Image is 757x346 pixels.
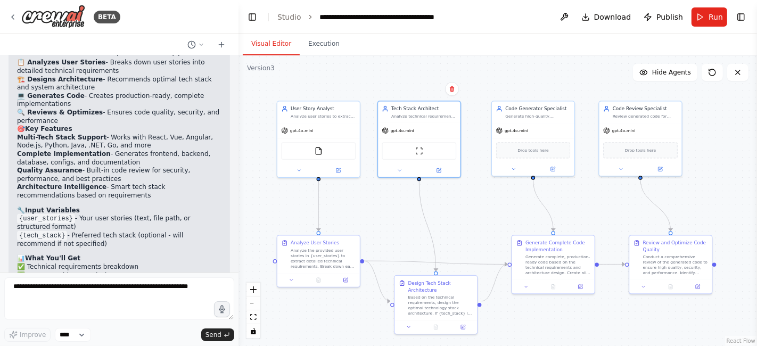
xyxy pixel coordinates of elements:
g: Edge from e70f9eb3-f4e6-4e91-b27a-55f8f6259fc4 to 6f1a4dc8-d7ec-4b51-8372-cc4b70871753 [364,258,390,304]
button: Start a new chat [213,38,230,51]
div: Tech Stack Architect [391,105,456,112]
li: - Built-in code review for security, performance, and best practices [17,167,221,183]
div: Generate Complete Code Implementation [525,240,590,253]
button: Open in side panel [534,165,572,173]
button: Download [577,7,636,27]
div: Code Review SpecialistReview generated code for quality, security, performance, and adherence to ... [598,101,682,176]
div: Version 3 [247,64,275,72]
g: Edge from 6f1a4dc8-d7ec-4b51-8372-cc4b70871753 to 2fbb8835-0150-4ed3-bf8c-927a3756fc68 [482,261,508,304]
div: Code Review Specialist [613,105,678,112]
strong: Multi-Tech Stack Support [17,134,106,141]
button: fit view [246,310,260,324]
button: Publish [639,7,687,27]
button: zoom out [246,296,260,310]
button: Open in side panel [334,276,357,284]
button: Send [201,328,234,341]
li: ✅ System architecture design [17,271,221,280]
button: No output available [539,283,567,291]
img: FileReadTool [315,147,323,155]
button: Switch to previous chat [183,38,209,51]
div: Code Generator Specialist [505,105,570,112]
code: {user_stories} [17,214,75,224]
button: No output available [656,283,685,291]
li: - Creates production-ready, complete implementations [17,92,221,109]
span: gpt-4o-mini [505,128,528,133]
div: React Flow controls [246,283,260,338]
li: - Preferred tech stack (optional - will recommend if not specified) [17,232,221,249]
strong: What You'll Get [25,254,80,262]
span: Send [205,331,221,339]
span: Drop tools here [517,147,548,154]
li: - Your user stories (text, file path, or structured format) [17,215,221,232]
div: BETA [94,11,120,23]
button: Delete node [445,82,459,96]
div: User Story AnalystAnalyze user stories to extract detailed technical requirements, identify key f... [277,101,360,178]
button: Open in side panel [451,323,474,331]
h2: 🔧 [17,207,221,215]
div: Generate high-quality, production-ready code based on technical specifications and chosen {tech_s... [505,113,570,119]
div: Design Tech Stack ArchitectureBased on the technical requirements, design the optimal technology ... [394,275,478,335]
li: - Ensures code quality, security, and performance [17,109,221,125]
button: toggle interactivity [246,324,260,338]
button: Open in side panel [420,167,458,175]
strong: Key Features [25,125,72,133]
li: - Works with React, Vue, Angular, Node.js, Python, Java, .NET, Go, and more [17,134,221,150]
strong: 📋 Analyzes User Stories [17,59,106,66]
button: zoom in [246,283,260,296]
li: - Generates frontend, backend, database, configs, and documentation [17,150,221,167]
div: Analyze the provided user stories in {user_stories} to extract detailed technical requirements. B... [291,248,356,269]
button: Improve [4,328,51,342]
div: Based on the technical requirements, design the optimal technology stack architecture. If {tech_s... [408,294,473,316]
li: - Smart tech stack recommendations based on requirements [17,183,221,200]
span: Download [594,12,631,22]
div: Review and Optimize Code Quality [643,240,708,253]
li: - Recommends optimal tech stack and system architecture [17,76,221,92]
div: Review and Optimize Code QualityConduct a comprehensive review of the generated code to ensure hi... [629,235,712,294]
strong: Quality Assurance [17,167,83,174]
strong: Architecture Intelligence [17,183,106,191]
div: User Story Analyst [291,105,356,112]
div: Conduct a comprehensive review of the generated code to ensure high quality, security, and perfor... [643,254,708,276]
div: Analyze User StoriesAnalyze the provided user stories in {user_stories} to extract detailed techn... [277,235,360,287]
button: Execution [300,33,348,55]
span: Hide Agents [652,68,691,77]
span: Drop tools here [625,147,656,154]
button: Open in side panel [686,283,709,291]
g: Edge from 2fbb8835-0150-4ed3-bf8c-927a3756fc68 to 1f46deeb-1d2f-4e97-ab05-6a7a4ad6a0d7 [599,261,625,268]
img: Logo [21,5,85,29]
div: Analyze User Stories [291,240,339,246]
g: Edge from 3fa2fc86-694a-479e-9ce8-ed6cb1706071 to 6f1a4dc8-d7ec-4b51-8372-cc4b70871753 [416,180,439,271]
button: Click to speak your automation idea [214,301,230,317]
img: ScrapeWebsiteTool [415,147,423,155]
g: Edge from e70f9eb3-f4e6-4e91-b27a-55f8f6259fc4 to 2fbb8835-0150-4ed3-bf8c-927a3756fc68 [364,258,507,268]
button: Open in side panel [641,165,679,173]
div: Design Tech Stack Architecture [408,280,473,293]
div: Code Generator SpecialistGenerate high-quality, production-ready code based on technical specific... [491,101,575,176]
a: React Flow attribution [727,338,755,344]
button: Run [692,7,727,27]
strong: Input Variables [25,207,80,214]
button: No output available [305,276,333,284]
code: {tech_stack} [17,231,67,241]
strong: 🔍 Reviews & Optimizes [17,109,103,116]
div: Tech Stack ArchitectAnalyze technical requirements and recommend the most suitable tech stack arc... [377,101,461,178]
strong: 💻 Generates Code [17,92,85,100]
button: No output available [422,323,450,331]
strong: Complete Implementation [17,150,111,158]
div: Analyze user stories to extract detailed technical requirements, identify key features, and under... [291,113,356,119]
g: Edge from 718c7a52-ec12-4b68-9075-f3417e731395 to 1f46deeb-1d2f-4e97-ab05-6a7a4ad6a0d7 [637,179,674,230]
span: gpt-4o-mini [391,128,414,133]
div: Analyze technical requirements and recommend the most suitable tech stack architecture for {tech_... [391,113,456,119]
div: Generate Complete Code ImplementationGenerate complete, production-ready code based on the techni... [512,235,595,294]
span: gpt-4o-mini [612,128,636,133]
div: Generate complete, production-ready code based on the technical requirements and architecture des... [525,254,590,276]
button: Open in side panel [569,283,592,291]
li: ✅ Technical requirements breakdown [17,263,221,271]
button: Open in side panel [319,167,357,175]
span: Run [709,12,723,22]
nav: breadcrumb [277,12,439,22]
g: Edge from 3e231a6e-810b-408d-8275-a531e02a60de to e70f9eb3-f4e6-4e91-b27a-55f8f6259fc4 [315,180,322,231]
button: Visual Editor [243,33,300,55]
a: Studio [277,13,301,21]
span: Improve [20,331,46,339]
